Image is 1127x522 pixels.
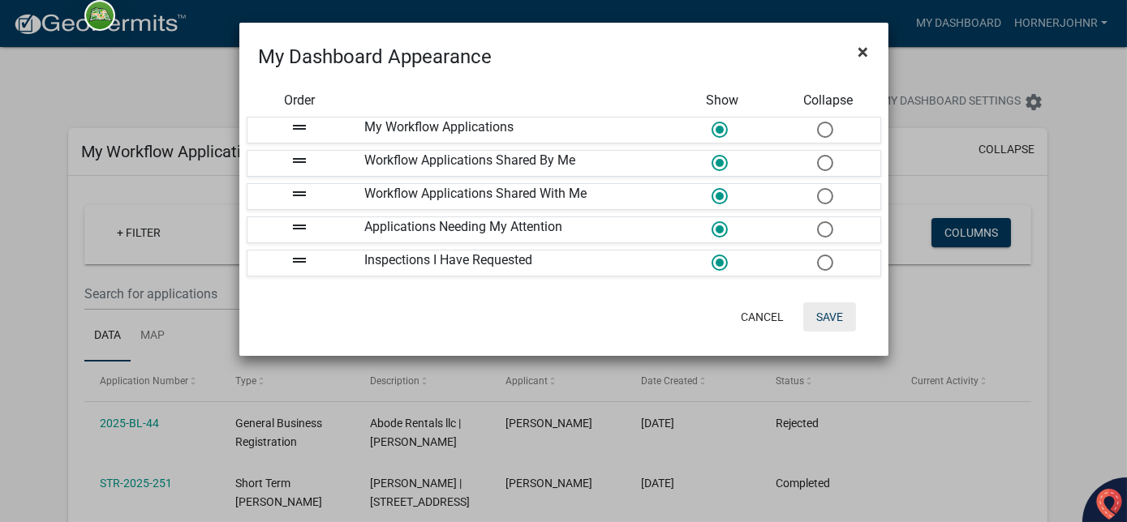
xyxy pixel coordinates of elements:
div: Show [669,91,775,110]
div: Workflow Applications Shared With Me [353,184,669,209]
button: Cancel [728,302,797,332]
span: × [858,41,869,63]
div: Applications Needing My Attention [353,217,669,242]
div: My Workflow Applications [353,118,669,143]
div: Collapse [775,91,880,110]
i: drag_handle [290,184,310,203]
i: drag_handle [290,217,310,237]
h4: My Dashboard Appearance [259,42,493,71]
i: drag_handle [290,151,310,170]
div: Workflow Applications Shared By Me [353,151,669,176]
button: Save [803,302,856,332]
i: drag_handle [290,250,310,270]
div: Inspections I Have Requested [353,250,669,276]
i: drag_handle [290,118,310,137]
button: Close [845,29,882,75]
div: Order [247,91,352,110]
